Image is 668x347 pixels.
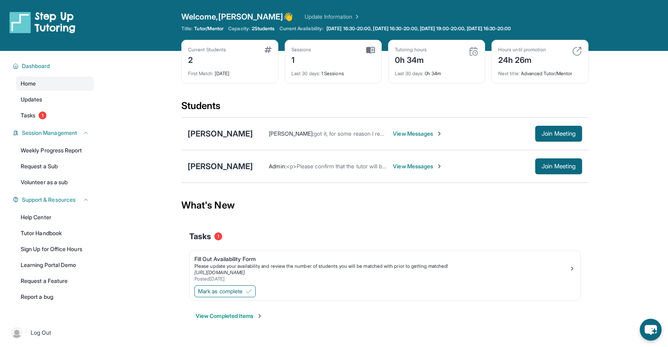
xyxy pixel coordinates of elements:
span: Admin : [269,163,286,170]
span: Join Meeting [542,164,576,169]
img: user-img [11,327,22,338]
div: 0h 34m [395,53,427,66]
div: [PERSON_NAME] [188,161,253,172]
span: | [25,328,27,337]
span: Mark as complete [198,287,243,295]
span: got it, for some reason I remembered it wrong in my head, thanks a lot for your patience [314,130,535,137]
a: Volunteer as a sub [16,175,94,189]
a: Help Center [16,210,94,224]
div: What's New [181,188,588,223]
span: 2 Students [252,25,275,32]
img: card [469,47,478,56]
span: [PERSON_NAME] : [269,130,314,137]
a: [DATE] 16:30-20:00, [DATE] 16:30-20:00, [DATE] 19:00-20:00, [DATE] 16:30-20:00 [325,25,513,32]
span: Dashboard [22,62,50,70]
a: Tasks1 [16,108,94,123]
button: Mark as complete [194,285,256,297]
div: Current Students [188,47,226,53]
div: Please update your availability and review the number of students you will be matched with prior ... [194,263,569,269]
span: Welcome, [PERSON_NAME] 👋 [181,11,293,22]
span: First Match : [188,70,214,76]
img: logo [10,11,76,33]
a: Request a Sub [16,159,94,173]
span: Log Out [31,329,51,337]
button: Dashboard [19,62,89,70]
button: Join Meeting [535,158,582,174]
button: Session Management [19,129,89,137]
span: Support & Resources [22,196,76,204]
span: Last 30 days : [291,70,320,76]
span: Current Availability: [280,25,323,32]
span: Updates [21,96,43,103]
span: [DATE] 16:30-20:00, [DATE] 16:30-20:00, [DATE] 19:00-20:00, [DATE] 16:30-20:00 [326,25,511,32]
div: Students [181,99,588,117]
span: Next title : [498,70,520,76]
span: Title: [181,25,192,32]
a: Sign Up for Office Hours [16,242,94,256]
div: Sessions [291,47,311,53]
div: Posted [DATE] [194,276,569,282]
span: 1 [214,232,222,240]
div: [DATE] [188,66,272,77]
span: Session Management [22,129,77,137]
button: View Completed Items [196,312,263,320]
a: Home [16,76,94,91]
div: 1 Sessions [291,66,375,77]
div: 1 [291,53,311,66]
span: <p>Please confirm that the tutor will be able to attend your first assigned meeting time before j... [286,163,573,170]
div: Hours until promotion [498,47,546,53]
a: Request a Feature [16,274,94,288]
div: Tutoring hours [395,47,427,53]
span: Tutor/Mentor [194,25,223,32]
div: 24h 26m [498,53,546,66]
span: Join Meeting [542,131,576,136]
a: Update Information [305,13,360,21]
img: Chevron-Right [436,131,443,137]
span: 1 [39,111,47,119]
img: Mark as complete [246,288,252,294]
a: Weekly Progress Report [16,143,94,158]
span: Tasks [21,111,35,119]
div: 0h 34m [395,66,478,77]
span: Capacity: [228,25,250,32]
a: |Log Out [8,324,94,341]
div: Fill Out Availability Form [194,255,569,263]
button: chat-button [640,319,662,341]
a: Updates [16,92,94,107]
img: card [366,47,375,54]
div: [PERSON_NAME] [188,128,253,139]
span: Last 30 days : [395,70,423,76]
img: Chevron Right [352,13,360,21]
a: Fill Out Availability FormPlease update your availability and review the number of students you w... [190,250,580,284]
img: Chevron-Right [436,163,443,170]
span: View Messages [393,130,443,138]
button: Support & Resources [19,196,89,204]
div: 2 [188,53,226,66]
span: Home [21,80,36,88]
span: View Messages [393,162,443,170]
img: card [264,47,272,53]
a: Tutor Handbook [16,226,94,240]
span: Tasks [189,231,211,242]
div: Advanced Tutor/Mentor [498,66,582,77]
button: Join Meeting [535,126,582,142]
a: [URL][DOMAIN_NAME] [194,269,245,275]
a: Report a bug [16,290,94,304]
img: card [572,47,582,56]
a: Learning Portal Demo [16,258,94,272]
